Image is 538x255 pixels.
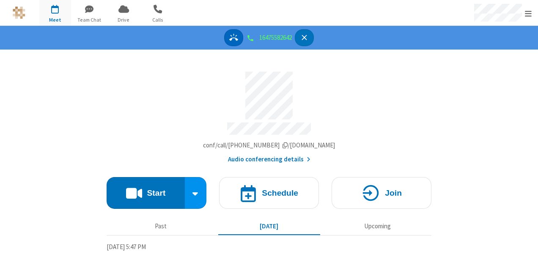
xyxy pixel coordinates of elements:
[203,141,335,149] span: Copy my meeting room link
[107,65,431,164] section: Account details
[185,177,207,209] div: Start conference options
[295,29,314,47] button: Decline
[224,29,243,47] button: Answer
[110,218,212,234] button: Past
[147,189,165,197] h4: Start
[107,177,185,209] button: Start
[327,218,428,234] button: Upcoming
[224,29,313,47] nav: controls
[259,33,292,43] span: 16475582642
[107,243,146,251] span: [DATE] 5:47 PM
[142,16,174,24] span: Calls
[385,189,402,197] h4: Join
[247,33,256,43] div: Connected / Registered
[13,6,25,19] img: iotum.​ucaas.​tech
[108,16,140,24] span: Drive
[262,189,298,197] h4: Schedule
[74,16,105,24] span: Team Chat
[218,218,320,234] button: [DATE]
[332,177,431,209] button: Join
[203,141,335,150] button: Copy my meeting room linkCopy my meeting room link
[39,16,71,24] span: Meet
[219,177,319,209] button: Schedule
[228,155,310,164] button: Audio conferencing details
